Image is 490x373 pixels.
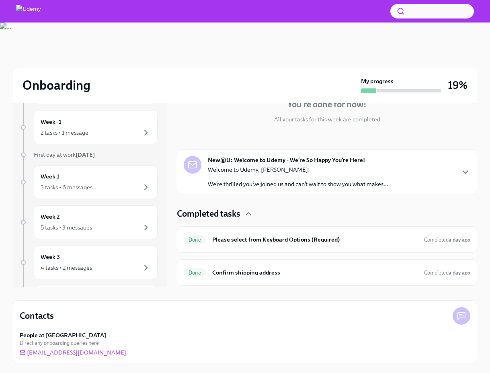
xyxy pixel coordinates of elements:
[16,5,41,18] img: Udemy
[41,183,92,191] div: 3 tasks • 6 messages
[212,235,418,244] h6: Please select from Keyboard Options (Required)
[449,270,470,276] strong: a day ago
[177,208,240,220] h4: Completed tasks
[20,348,126,357] a: [EMAIL_ADDRESS][DOMAIN_NAME]
[274,115,380,123] p: All your tasks for this week are completed
[19,246,158,279] a: Week 34 tasks • 2 messages
[20,331,106,339] strong: People at [GEOGRAPHIC_DATA]
[448,78,467,92] h3: 19%
[424,269,470,277] span: September 15th, 2025 10:08
[424,236,470,244] span: September 15th, 2025 10:08
[76,151,95,158] strong: [DATE]
[19,151,158,159] a: First day at work[DATE]
[19,205,158,239] a: Week 25 tasks • 3 messages
[20,339,99,347] span: Direct any onboarding queries here
[41,264,92,272] div: 4 tasks • 2 messages
[41,172,59,181] h6: Week 1
[41,117,62,126] h6: Week -1
[41,252,60,261] h6: Week 3
[361,77,394,85] strong: My progress
[34,151,95,158] span: First day at work
[177,208,477,220] div: Completed tasks
[184,270,206,276] span: Done
[208,156,365,164] strong: New@U: Welcome to Udemy - We’re So Happy You’re Here!
[19,165,158,199] a: Week 13 tasks • 6 messages
[424,270,470,276] span: Completed
[184,266,470,279] a: DoneConfirm shipping addressCompleteda day ago
[23,77,90,93] h2: Onboarding
[449,237,470,243] strong: a day ago
[424,237,470,243] span: Completed
[184,237,206,243] span: Done
[287,98,367,111] h4: You're done for now!
[19,111,158,144] a: Week -12 tasks • 1 message
[41,212,60,221] h6: Week 2
[184,233,470,246] a: DonePlease select from Keyboard Options (Required)Completeda day ago
[20,310,54,322] h4: Contacts
[41,223,92,232] div: 5 tasks • 3 messages
[208,180,388,188] p: We’re thrilled you’ve joined us and can’t wait to show you what makes...
[212,268,418,277] h6: Confirm shipping address
[41,129,88,137] div: 2 tasks • 1 message
[208,166,388,174] p: Welcome to Udemy, [PERSON_NAME]!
